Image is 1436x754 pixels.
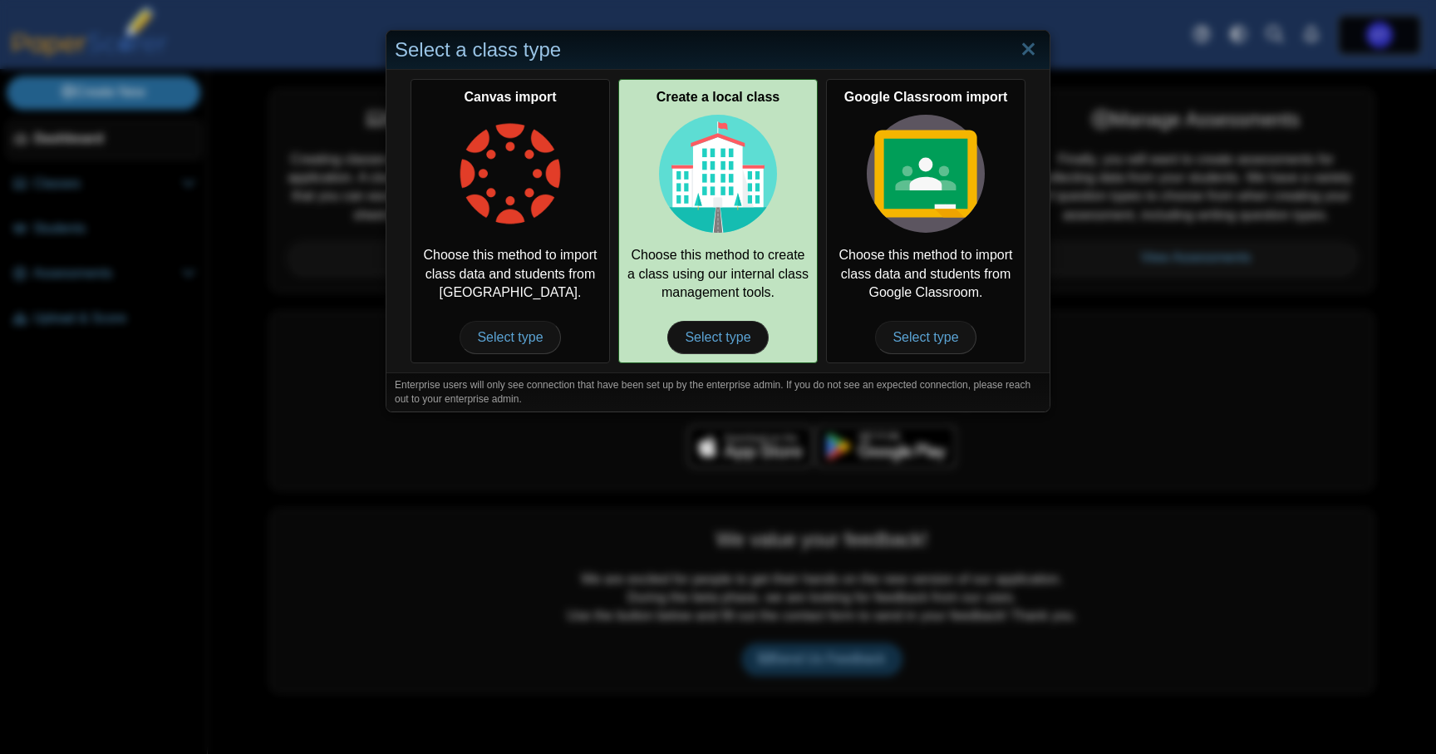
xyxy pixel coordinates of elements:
[411,79,610,363] div: Choose this method to import class data and students from [GEOGRAPHIC_DATA].
[618,79,818,363] div: Choose this method to create a class using our internal class management tools.
[386,31,1050,70] div: Select a class type
[826,79,1025,363] div: Choose this method to import class data and students from Google Classroom.
[657,90,780,104] b: Create a local class
[826,79,1025,363] a: Google Classroom import Choose this method to import class data and students from Google Classroo...
[460,321,560,354] span: Select type
[875,321,976,354] span: Select type
[659,115,777,233] img: class-type-local.svg
[844,90,1007,104] b: Google Classroom import
[411,79,610,363] a: Canvas import Choose this method to import class data and students from [GEOGRAPHIC_DATA]. Select...
[386,372,1050,411] div: Enterprise users will only see connection that have been set up by the enterprise admin. If you d...
[1016,36,1041,64] a: Close
[667,321,768,354] span: Select type
[867,115,985,233] img: class-type-google-classroom.svg
[618,79,818,363] a: Create a local class Choose this method to create a class using our internal class management too...
[451,115,569,233] img: class-type-canvas.png
[464,90,556,104] b: Canvas import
